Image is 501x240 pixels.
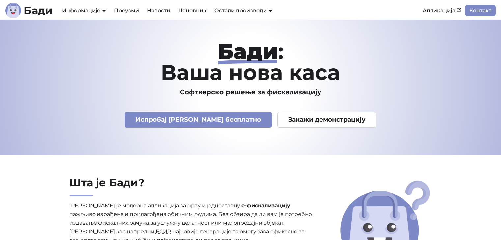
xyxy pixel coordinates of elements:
[110,5,143,16] a: Преузми
[70,176,313,196] h2: Шта је Бади?
[5,3,21,18] img: Лого
[5,3,53,18] a: ЛогоБади
[39,41,463,83] h1: : Ваша нова каса
[214,7,272,13] a: Остали производи
[277,112,377,128] a: Закажи демонстрацију
[174,5,210,16] a: Ценовник
[218,38,278,64] strong: Бади
[125,112,272,128] a: Испробај [PERSON_NAME] бесплатно
[24,5,53,16] b: Бади
[156,228,171,235] abbr: Електронски систем за издавање рачуна
[39,88,463,96] h3: Софтверско решење за фискализацију
[465,5,496,16] a: Контакт
[143,5,174,16] a: Новости
[241,203,290,209] strong: е-фискализацију
[62,7,106,13] a: Информације
[419,5,465,16] a: Апликација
